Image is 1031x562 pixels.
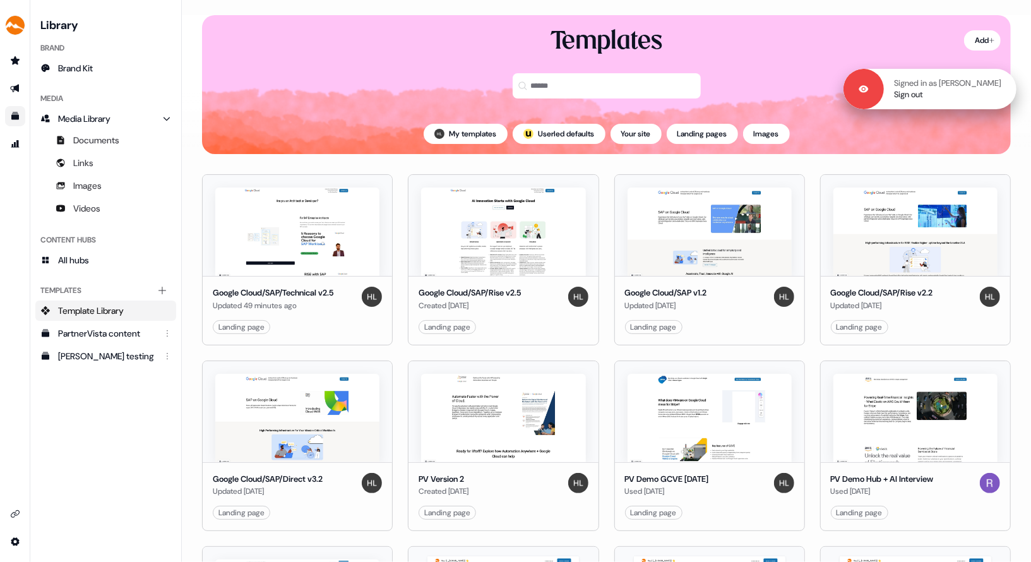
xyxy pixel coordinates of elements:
[523,129,533,139] div: ;
[774,473,794,493] img: Hondo
[419,299,521,312] div: Created [DATE]
[35,176,176,196] a: Images
[35,198,176,218] a: Videos
[35,109,176,129] a: Media Library
[424,124,508,144] button: My templates
[421,374,585,462] img: PV Version 2
[434,129,444,139] img: Hondo
[202,174,393,345] button: Google Cloud/SAP/Technical v2.5Google Cloud/SAP/Technical v2.5Updated 49 minutes agoHondoLanding ...
[774,287,794,307] img: Hondo
[35,58,176,78] a: Brand Kit
[408,174,599,345] button: Google Cloud/SAP/Rise v2.5Google Cloud/SAP/Rise v2.5Created [DATE]HondoLanding page
[202,361,393,532] button: Google Cloud/SAP/Direct v3.2Google Cloud/SAP/Direct v3.2Updated [DATE]HondoLanding page
[5,51,25,71] a: Go to prospects
[419,485,468,498] div: Created [DATE]
[213,287,333,299] div: Google Cloud/SAP/Technical v2.5
[213,473,323,486] div: Google Cloud/SAP/Direct v3.2
[408,361,599,532] button: PV Version 2PV Version 2Created [DATE]HondoLanding page
[625,287,707,299] div: Google Cloud/SAP v1.2
[35,250,176,270] a: All hubs
[215,374,379,462] img: Google Cloud/SAP/Direct v3.2
[513,124,605,144] button: userled logo;Userled defaults
[667,124,738,144] button: Landing pages
[215,188,379,276] img: Google Cloud/SAP/Technical v2.5
[980,287,1000,307] img: Hondo
[218,506,265,519] div: Landing page
[980,473,1000,493] img: Rick
[58,304,124,317] span: Template Library
[419,287,521,299] div: Google Cloud/SAP/Rise v2.5
[5,134,25,154] a: Go to attribution
[831,485,934,498] div: Used [DATE]
[831,473,934,486] div: PV Demo Hub + AI Interview
[568,287,588,307] img: Hondo
[5,78,25,99] a: Go to outbound experience
[837,321,883,333] div: Landing page
[743,124,790,144] button: Images
[73,179,102,192] span: Images
[611,124,662,144] button: Your site
[625,473,709,486] div: PV Demo GCVE [DATE]
[5,106,25,126] a: Go to templates
[5,504,25,524] a: Go to integrations
[362,473,382,493] img: Hondo
[35,153,176,173] a: Links
[58,112,110,125] span: Media Library
[820,361,1011,532] button: PV Demo Hub + AI InterviewPV Demo Hub + AI InterviewUsed [DATE]RickLanding page
[35,230,176,250] div: Content Hubs
[58,327,156,340] div: PartnerVista content
[73,157,93,169] span: Links
[58,254,89,266] span: All hubs
[614,174,805,345] button: Google Cloud/SAP v1.2Google Cloud/SAP v1.2Updated [DATE]HondoLanding page
[628,374,792,462] img: PV Demo GCVE 8.21.25
[58,62,93,75] span: Brand Kit
[213,485,323,498] div: Updated [DATE]
[523,129,533,139] img: userled logo
[424,506,470,519] div: Landing page
[218,321,265,333] div: Landing page
[35,88,176,109] div: Media
[831,287,933,299] div: Google Cloud/SAP/Rise v2.2
[631,506,677,519] div: Landing page
[362,287,382,307] img: Hondo
[625,485,709,498] div: Used [DATE]
[5,532,25,552] a: Go to integrations
[831,299,933,312] div: Updated [DATE]
[424,321,470,333] div: Landing page
[631,321,677,333] div: Landing page
[820,174,1011,345] button: Google Cloud/SAP/Rise v2.2Google Cloud/SAP/Rise v2.2Updated [DATE]HondoLanding page
[551,25,662,58] div: Templates
[35,280,176,301] div: Templates
[833,188,998,276] img: Google Cloud/SAP/Rise v2.2
[964,30,1001,51] button: Add
[833,374,998,462] img: PV Demo Hub + AI Interview
[35,130,176,150] a: Documents
[625,299,707,312] div: Updated [DATE]
[58,350,156,362] div: [PERSON_NAME] testing
[73,202,100,215] span: Videos
[35,15,176,33] h3: Library
[213,299,333,312] div: Updated 49 minutes ago
[35,38,176,58] div: Brand
[894,78,1001,89] p: Signed in as [PERSON_NAME]
[421,188,585,276] img: Google Cloud/SAP/Rise v2.5
[35,323,176,344] a: PartnerVista content
[614,361,805,532] button: PV Demo GCVE 8.21.25PV Demo GCVE [DATE]Used [DATE]HondoLanding page
[628,188,792,276] img: Google Cloud/SAP v1.2
[419,473,468,486] div: PV Version 2
[35,346,176,366] a: [PERSON_NAME] testing
[568,473,588,493] img: Hondo
[73,134,119,146] span: Documents
[894,89,923,100] a: Sign out
[35,301,176,321] a: Template Library
[837,506,883,519] div: Landing page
